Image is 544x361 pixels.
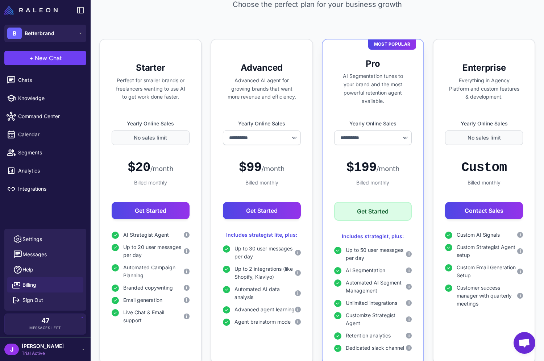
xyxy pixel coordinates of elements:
[408,345,410,351] span: i
[334,58,412,70] h3: Pro
[128,159,173,176] div: $20
[3,127,88,142] a: Calendar
[186,248,187,254] span: i
[4,51,86,65] button: +New Chat
[408,267,410,274] span: i
[18,130,82,138] span: Calendar
[123,284,173,292] span: Branded copywriting
[123,264,184,279] span: Automated Campaign Planning
[346,159,399,176] div: $199
[3,181,88,196] a: Integrations
[334,72,412,105] p: AI Segmentation tunes to your brand and the most powerful retention agent available.
[457,284,517,308] span: Customer success manager with quarterly meetings
[346,332,391,340] span: Retention analytics
[134,134,167,142] span: No sales limit
[186,297,187,303] span: i
[123,243,184,259] span: Up to 20 user messages per day
[334,120,412,128] label: Yearly Online Sales
[223,202,301,219] button: Get Started
[22,281,36,289] span: Billing
[368,39,416,50] div: Most Popular
[445,62,523,74] h3: Enterprise
[4,6,58,14] img: Raleon Logo
[346,311,406,327] span: Customize Strategist Agent
[297,270,298,276] span: i
[334,179,412,187] div: Billed monthly
[239,159,285,176] div: $99
[22,342,64,350] span: [PERSON_NAME]
[3,145,88,160] a: Segments
[123,308,184,324] span: Live Chat & Email support
[7,292,83,308] button: Sign Out
[18,167,82,175] span: Analytics
[262,165,285,173] span: /month
[297,306,298,313] span: i
[457,243,517,259] span: Custom Strategist Agent setup
[408,332,410,339] span: i
[234,318,291,326] span: Agent brainstorm mode
[22,235,42,243] span: Settings
[112,76,190,101] p: Perfect for smaller brands or freelancers wanting to use AI to get work done faster.
[468,134,501,142] span: No sales limit
[7,28,22,39] div: B
[29,325,61,331] span: Messages Left
[346,344,404,352] span: Dedicated slack channel
[520,268,521,275] span: i
[223,120,301,128] label: Yearly Online Sales
[112,120,190,128] label: Yearly Online Sales
[461,159,507,176] div: Custom
[346,266,385,274] span: AI Segmentation
[3,72,88,88] a: Chats
[457,264,517,279] span: Custom Email Generation Setup
[297,319,298,325] span: i
[234,265,295,281] span: Up to 2 integrations (like Shopify, Klaviyo)
[297,249,298,256] span: i
[35,54,62,62] span: New Chat
[18,149,82,157] span: Segments
[112,202,190,219] button: Get Started
[234,285,295,301] span: Automated AI data analysis
[18,112,82,120] span: Command Center
[223,62,301,74] h3: Advanced
[186,285,187,291] span: i
[3,91,88,106] a: Knowledge
[123,296,162,304] span: Email generation
[22,266,33,274] span: Help
[22,296,43,304] span: Sign Out
[234,306,295,314] span: Advanced agent learning
[445,202,523,219] button: Contact Sales
[18,76,82,84] span: Chats
[3,163,88,178] a: Analytics
[7,247,83,262] button: Messages
[346,246,406,262] span: Up to 50 user messages per day
[18,94,82,102] span: Knowledge
[25,29,54,37] span: Betterbrand
[408,283,410,290] span: i
[520,292,521,299] span: i
[445,120,523,128] label: Yearly Online Sales
[4,25,86,42] button: BBetterbrand
[346,299,397,307] span: Unlimited integrations
[520,232,521,238] span: i
[223,179,301,187] div: Billed monthly
[112,62,190,74] h3: Starter
[445,179,523,187] div: Billed monthly
[408,316,410,323] span: i
[7,262,83,277] a: Help
[186,232,187,238] span: i
[223,76,301,101] p: Advanced AI agent for growing brands that want more revenue and efficiency.
[234,245,295,261] span: Up to 30 user messages per day
[186,313,187,320] span: i
[22,250,47,258] span: Messages
[377,165,399,173] span: /month
[112,179,190,187] div: Billed monthly
[150,165,173,173] span: /month
[334,232,412,240] div: Includes strategist, plus:
[223,231,301,239] div: Includes strategist lite, plus:
[4,344,19,355] div: J
[186,268,187,275] span: i
[408,300,410,306] span: i
[457,231,500,239] span: Custom AI Signals
[346,279,406,295] span: Automated AI Segment Management
[334,202,412,221] button: Get Started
